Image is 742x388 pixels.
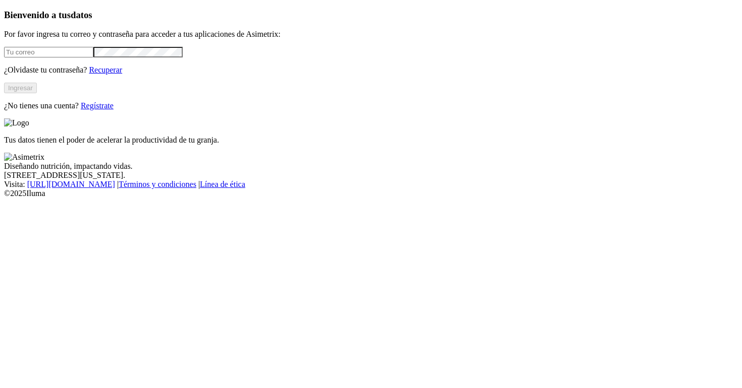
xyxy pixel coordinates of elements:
[4,153,44,162] img: Asimetrix
[4,180,738,189] div: Visita : | |
[4,10,738,21] h3: Bienvenido a tus
[27,180,115,188] a: [URL][DOMAIN_NAME]
[4,162,738,171] div: Diseñando nutrición, impactando vidas.
[4,83,37,93] button: Ingresar
[89,66,122,74] a: Recuperar
[4,66,738,75] p: ¿Olvidaste tu contraseña?
[200,180,245,188] a: Línea de ética
[4,47,93,57] input: Tu correo
[81,101,114,110] a: Regístrate
[4,171,738,180] div: [STREET_ADDRESS][US_STATE].
[4,118,29,127] img: Logo
[71,10,92,20] span: datos
[119,180,196,188] a: Términos y condiciones
[4,136,738,145] p: Tus datos tienen el poder de acelerar la productividad de tu granja.
[4,189,738,198] div: © 2025 Iluma
[4,101,738,110] p: ¿No tienes una cuenta?
[4,30,738,39] p: Por favor ingresa tu correo y contraseña para acceder a tus aplicaciones de Asimetrix:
